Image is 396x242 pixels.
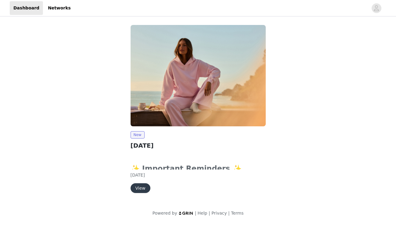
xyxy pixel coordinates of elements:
h2: [DATE] [131,141,266,150]
a: View [131,186,150,191]
a: Help [198,211,207,216]
span: | [228,211,230,216]
img: logo [178,211,194,215]
div: avatar [373,3,379,13]
span: | [195,211,196,216]
span: [DATE] [131,173,145,177]
span: Powered by [152,211,177,216]
a: Terms [231,211,244,216]
img: Fabletics [131,25,266,126]
strong: ✨ Important Reminders ✨ [131,164,246,173]
span: | [209,211,210,216]
a: Privacy [212,211,227,216]
button: View [131,183,150,193]
span: New [131,131,145,139]
a: Dashboard [10,1,43,15]
a: Networks [44,1,74,15]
